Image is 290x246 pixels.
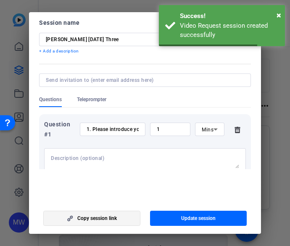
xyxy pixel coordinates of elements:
span: Questions [39,96,62,103]
span: Teleprompter [77,96,106,103]
button: Copy session link [43,211,140,226]
input: Enter Session Name [46,36,244,43]
span: Copy session link [77,215,117,222]
p: + Add a description [39,48,251,55]
div: Success! [180,11,279,21]
button: Update session [150,211,247,226]
div: Video Request session created successfully [180,21,279,40]
span: Update session [181,215,216,222]
input: Send invitation to (enter email address here) [46,77,241,84]
button: Close [277,9,281,21]
input: Time [157,126,184,133]
span: × [277,10,281,20]
div: Session name [39,18,79,28]
input: Enter your question here [87,126,139,133]
span: Mins [202,127,214,133]
div: Question #1 [44,119,75,139]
